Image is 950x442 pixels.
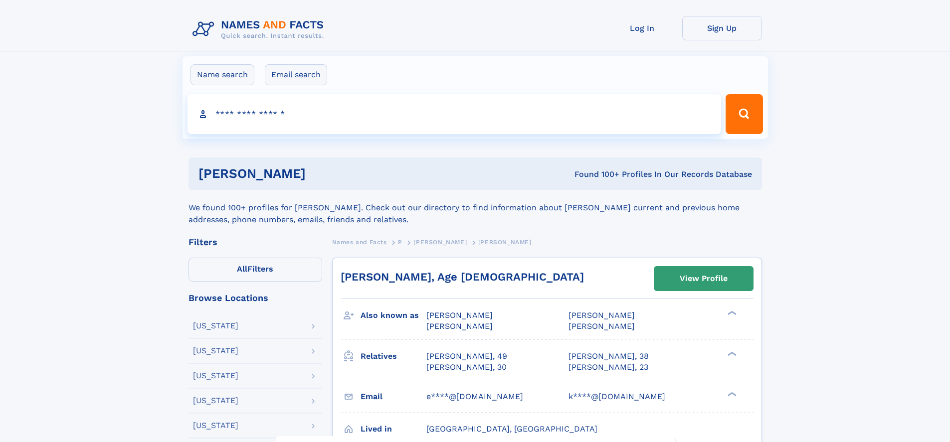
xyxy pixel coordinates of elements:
[190,64,254,85] label: Name search
[478,239,532,246] span: [PERSON_NAME]
[198,167,440,180] h1: [PERSON_NAME]
[413,236,467,248] a: [PERSON_NAME]
[361,348,426,365] h3: Relatives
[426,351,507,362] a: [PERSON_NAME], 49
[413,239,467,246] span: [PERSON_NAME]
[602,16,682,40] a: Log In
[682,16,762,40] a: Sign Up
[193,422,238,430] div: [US_STATE]
[725,350,737,357] div: ❯
[426,362,507,373] a: [PERSON_NAME], 30
[726,94,762,134] button: Search Button
[361,388,426,405] h3: Email
[265,64,327,85] label: Email search
[188,94,722,134] input: search input
[569,310,635,320] span: [PERSON_NAME]
[426,310,493,320] span: [PERSON_NAME]
[361,421,426,438] h3: Lived in
[193,372,238,380] div: [US_STATE]
[680,267,728,290] div: View Profile
[189,16,332,43] img: Logo Names and Facts
[361,307,426,324] h3: Also known as
[426,424,597,434] span: [GEOGRAPHIC_DATA], [GEOGRAPHIC_DATA]
[193,322,238,330] div: [US_STATE]
[569,351,649,362] a: [PERSON_NAME], 38
[569,321,635,331] span: [PERSON_NAME]
[189,190,762,226] div: We found 100+ profiles for [PERSON_NAME]. Check out our directory to find information about [PERS...
[189,294,322,302] div: Browse Locations
[398,236,402,248] a: P
[189,238,322,247] div: Filters
[725,391,737,397] div: ❯
[332,236,387,248] a: Names and Facts
[189,258,322,282] label: Filters
[725,310,737,316] div: ❯
[193,397,238,405] div: [US_STATE]
[440,169,752,180] div: Found 100+ Profiles In Our Records Database
[193,347,238,355] div: [US_STATE]
[569,362,648,373] a: [PERSON_NAME], 23
[341,271,584,283] a: [PERSON_NAME], Age [DEMOGRAPHIC_DATA]
[426,321,493,331] span: [PERSON_NAME]
[237,264,247,274] span: All
[654,267,753,291] a: View Profile
[398,239,402,246] span: P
